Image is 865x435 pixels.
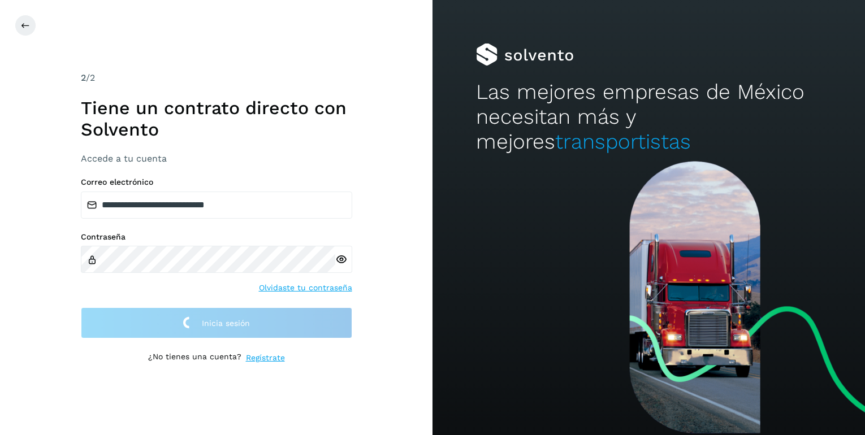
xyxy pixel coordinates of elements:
h3: Accede a tu cuenta [81,153,352,164]
span: Inicia sesión [202,319,250,327]
h2: Las mejores empresas de México necesitan más y mejores [476,80,822,155]
a: Regístrate [246,352,285,364]
button: Inicia sesión [81,307,352,338]
a: Olvidaste tu contraseña [259,282,352,294]
div: /2 [81,71,352,85]
span: 2 [81,72,86,83]
label: Correo electrónico [81,177,352,187]
label: Contraseña [81,232,352,242]
p: ¿No tienes una cuenta? [148,352,241,364]
h1: Tiene un contrato directo con Solvento [81,97,352,141]
span: transportistas [555,129,691,154]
